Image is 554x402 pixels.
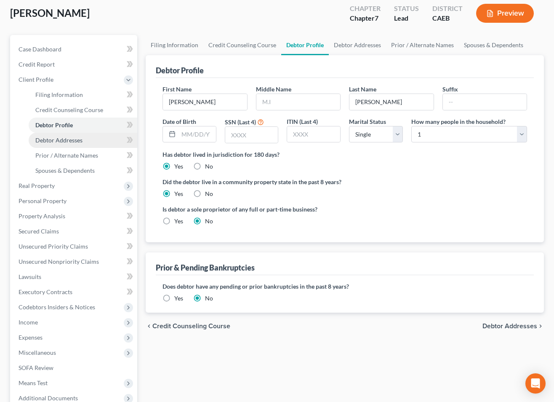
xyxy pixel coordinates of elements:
label: Did the debtor live in a community property state in the past 8 years? [162,177,527,186]
label: Yes [174,162,183,171]
input: -- [443,94,527,110]
span: Personal Property [19,197,67,204]
span: Additional Documents [19,394,78,402]
span: Prior / Alternate Names [35,152,98,159]
a: Unsecured Nonpriority Claims [12,254,137,269]
a: Property Analysis [12,209,137,224]
span: Unsecured Priority Claims [19,243,88,250]
label: Is debtor a sole proprietor of any full or part-time business? [162,205,341,214]
span: Credit Report [19,61,55,68]
label: Marital Status [349,117,386,126]
i: chevron_right [537,323,544,330]
label: No [205,190,213,198]
a: Prior / Alternate Names [29,148,137,163]
input: -- [163,94,247,110]
span: Debtor Addresses [35,137,83,144]
div: Status [394,4,419,13]
div: Debtor Profile [156,65,204,75]
label: Has debtor lived in jurisdiction for 180 days? [162,150,527,159]
button: Preview [476,4,534,23]
span: Means Test [19,379,48,386]
a: Filing Information [29,87,137,102]
label: Yes [174,190,183,198]
span: SOFA Review [19,364,53,371]
label: No [205,162,213,171]
a: Filing Information [146,35,203,55]
span: Executory Contracts [19,288,72,295]
a: Debtor Profile [29,118,137,133]
input: MM/DD/YYYY [178,126,216,142]
span: Expenses [19,334,43,341]
label: Yes [174,294,183,303]
i: chevron_left [146,323,152,330]
input: XXXX [287,126,340,142]
span: Debtor Addresses [482,323,537,330]
span: Client Profile [19,76,53,83]
a: Executory Contracts [12,284,137,300]
div: Prior & Pending Bankruptcies [156,263,255,273]
a: Spouses & Dependents [459,35,528,55]
a: Prior / Alternate Names [386,35,459,55]
div: Open Intercom Messenger [525,373,546,394]
span: Property Analysis [19,212,65,220]
label: Does debtor have any pending or prior bankruptcies in the past 8 years? [162,282,527,291]
span: [PERSON_NAME] [10,7,90,19]
span: Secured Claims [19,228,59,235]
span: Income [19,319,38,326]
span: Unsecured Nonpriority Claims [19,258,99,265]
button: Debtor Addresses chevron_right [482,323,544,330]
label: No [205,217,213,225]
label: Middle Name [256,85,291,94]
label: Yes [174,217,183,225]
input: -- [349,94,434,110]
label: No [205,294,213,303]
span: Codebtors Insiders & Notices [19,303,95,311]
input: XXXX [225,127,278,143]
label: ITIN (Last 4) [287,117,318,126]
span: Miscellaneous [19,349,56,356]
a: SOFA Review [12,360,137,375]
a: Debtor Profile [281,35,329,55]
a: Case Dashboard [12,42,137,57]
div: District [432,4,463,13]
span: Real Property [19,182,55,189]
label: First Name [162,85,192,94]
a: Secured Claims [12,224,137,239]
div: Chapter [350,13,381,23]
span: Debtor Profile [35,121,73,129]
a: Spouses & Dependents [29,163,137,178]
a: Debtor Addresses [29,133,137,148]
a: Debtor Addresses [329,35,386,55]
span: Credit Counseling Course [35,106,103,113]
a: Credit Counseling Course [29,102,137,118]
div: Lead [394,13,419,23]
div: CAEB [432,13,463,23]
label: SSN (Last 4) [225,118,256,126]
a: Lawsuits [12,269,137,284]
span: Lawsuits [19,273,41,280]
input: M.I [256,94,341,110]
label: Date of Birth [162,117,196,126]
span: Spouses & Dependents [35,167,95,174]
span: Credit Counseling Course [152,323,230,330]
span: 7 [375,14,378,22]
label: Suffix [442,85,458,94]
label: How many people in the household? [411,117,506,126]
span: Case Dashboard [19,46,61,53]
a: Credit Report [12,57,137,72]
label: Last Name [349,85,376,94]
span: Filing Information [35,91,83,98]
a: Credit Counseling Course [203,35,281,55]
div: Chapter [350,4,381,13]
button: chevron_left Credit Counseling Course [146,323,230,330]
a: Unsecured Priority Claims [12,239,137,254]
